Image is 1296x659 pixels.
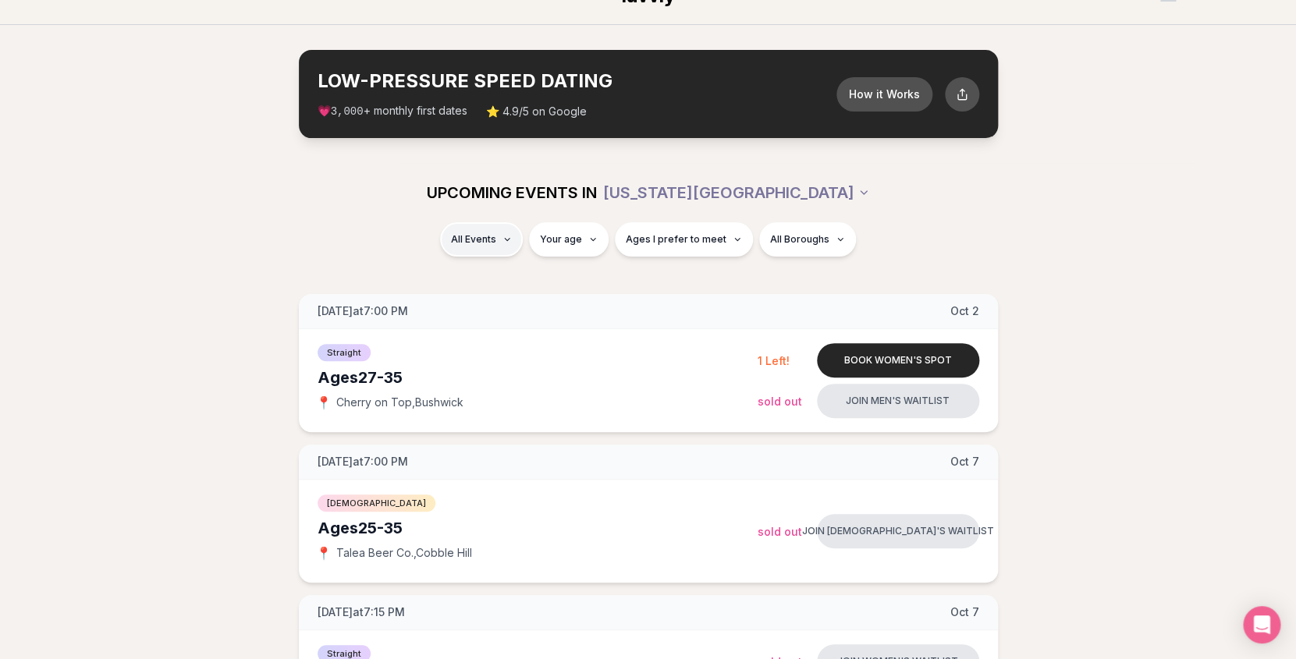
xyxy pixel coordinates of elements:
[318,454,408,469] span: [DATE] at 7:00 PM
[759,222,856,257] button: All Boroughs
[318,303,408,319] span: [DATE] at 7:00 PM
[626,233,726,246] span: Ages I prefer to meet
[318,367,758,388] div: Ages 27-35
[817,343,979,377] button: Book women's spot
[950,454,979,469] span: Oct 7
[331,105,364,118] span: 3,000
[318,69,836,94] h2: LOW-PRESSURE SPEED DATING
[440,222,523,257] button: All Events
[318,604,405,620] span: [DATE] at 7:15 PM
[336,545,472,561] span: Talea Beer Co. , Cobble Hill
[336,395,463,410] span: Cherry on Top , Bushwick
[318,517,758,539] div: Ages 25-35
[451,233,496,246] span: All Events
[486,104,587,119] span: ⭐ 4.9/5 on Google
[817,384,979,418] button: Join men's waitlist
[540,233,582,246] span: Your age
[529,222,609,257] button: Your age
[950,604,979,620] span: Oct 7
[770,233,829,246] span: All Boroughs
[950,303,979,319] span: Oct 2
[318,547,330,559] span: 📍
[318,344,371,361] span: Straight
[817,514,979,548] button: Join [DEMOGRAPHIC_DATA]'s waitlist
[758,395,802,408] span: Sold Out
[758,525,802,538] span: Sold Out
[318,103,467,119] span: 💗 + monthly first dates
[758,354,790,367] span: 1 Left!
[427,182,597,204] span: UPCOMING EVENTS IN
[615,222,753,257] button: Ages I prefer to meet
[318,494,435,512] span: [DEMOGRAPHIC_DATA]
[1243,606,1280,643] div: Open Intercom Messenger
[603,175,870,210] button: [US_STATE][GEOGRAPHIC_DATA]
[836,77,932,112] button: How it Works
[318,396,330,409] span: 📍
